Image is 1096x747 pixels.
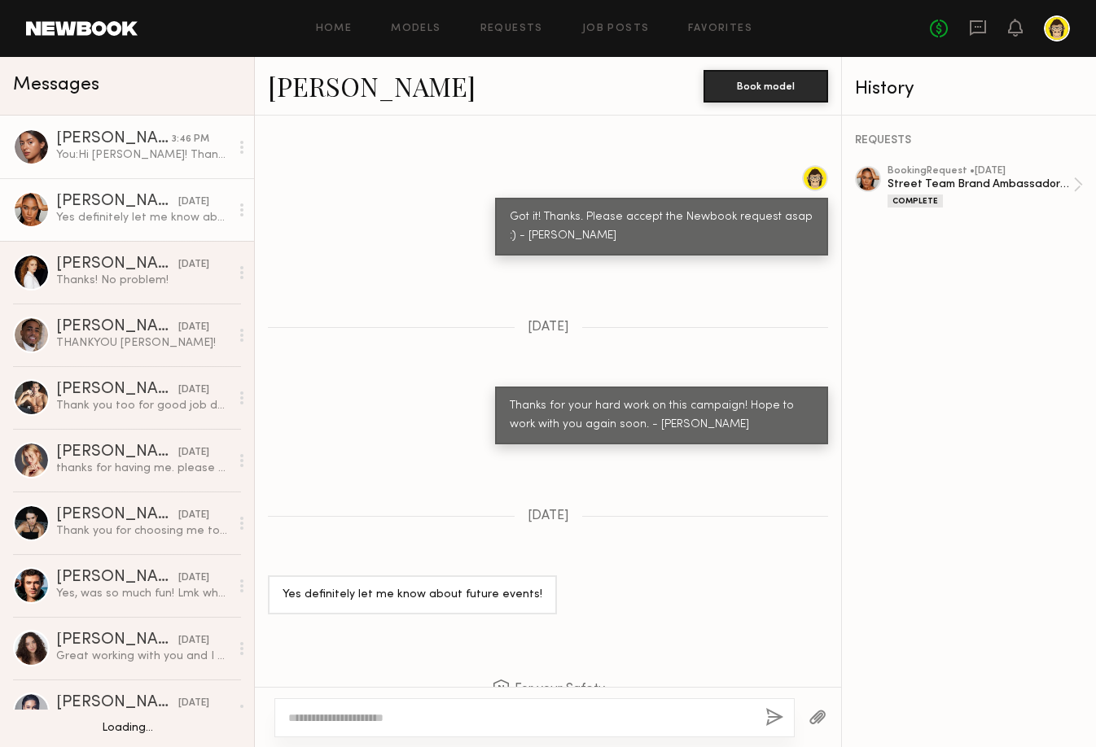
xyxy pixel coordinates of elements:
[56,131,172,147] div: [PERSON_NAME]
[391,24,441,34] a: Models
[855,135,1083,146] div: REQUESTS
[56,523,230,539] div: Thank you for choosing me to be there! 🙏❤️ Of course, hope to work with you too!
[56,398,230,413] div: Thank you too for good job dear :)
[528,321,569,334] span: [DATE]
[704,70,828,103] button: Book model
[688,24,752,34] a: Favorites
[480,24,543,34] a: Requests
[56,273,230,288] div: Thanks! No problem!
[56,695,178,711] div: [PERSON_NAME]
[56,335,230,351] div: THANKYOU [PERSON_NAME]!
[178,633,209,649] div: [DATE]
[56,461,230,476] div: thanks for having me. please keep me in mind for any future projects :)
[492,679,605,700] span: For your Safety
[172,132,209,147] div: 3:46 PM
[704,78,828,92] a: Book model
[178,570,209,586] div: [DATE]
[178,696,209,711] div: [DATE]
[178,382,209,398] div: [DATE]
[56,570,178,586] div: [PERSON_NAME]
[56,147,230,163] div: You: Hi [PERSON_NAME]! Thanks for applying to the NYC Brand Ambassador gig for [DATE] and [DATE] ...
[56,632,178,649] div: [PERSON_NAME]
[56,649,230,664] div: Great working with you and I hope we can work together again soon too! Best, [PERSON_NAME]
[56,507,178,523] div: [PERSON_NAME]
[56,210,230,225] div: Yes definitely let me know about future events!
[268,68,476,103] a: [PERSON_NAME]
[56,444,178,461] div: [PERSON_NAME]
[56,256,178,273] div: [PERSON_NAME]
[888,166,1073,177] div: booking Request • [DATE]
[316,24,353,34] a: Home
[510,397,813,435] div: Thanks for your hard work on this campaign! Hope to work with you again soon. - [PERSON_NAME]
[178,194,209,210] div: [DATE]
[582,24,650,34] a: Job Posts
[888,166,1083,207] a: bookingRequest •[DATE]Street Team Brand Ambassadors for Skincare EventComplete
[855,80,1083,98] div: History
[178,257,209,273] div: [DATE]
[56,194,178,210] div: [PERSON_NAME]
[178,320,209,335] div: [DATE]
[56,586,230,601] div: Yes, was so much fun! Lmk when have next event :) would love to be there
[178,508,209,523] div: [DATE]
[888,177,1073,192] div: Street Team Brand Ambassadors for Skincare Event
[13,76,99,94] span: Messages
[528,509,569,523] span: [DATE]
[888,194,943,207] div: Complete
[178,445,209,461] div: [DATE]
[56,319,178,335] div: [PERSON_NAME]
[510,208,813,246] div: Got it! Thanks. Please accept the Newbook request asap :) - [PERSON_NAME]
[56,382,178,398] div: [PERSON_NAME]
[283,586,542,605] div: Yes definitely let me know about future events!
